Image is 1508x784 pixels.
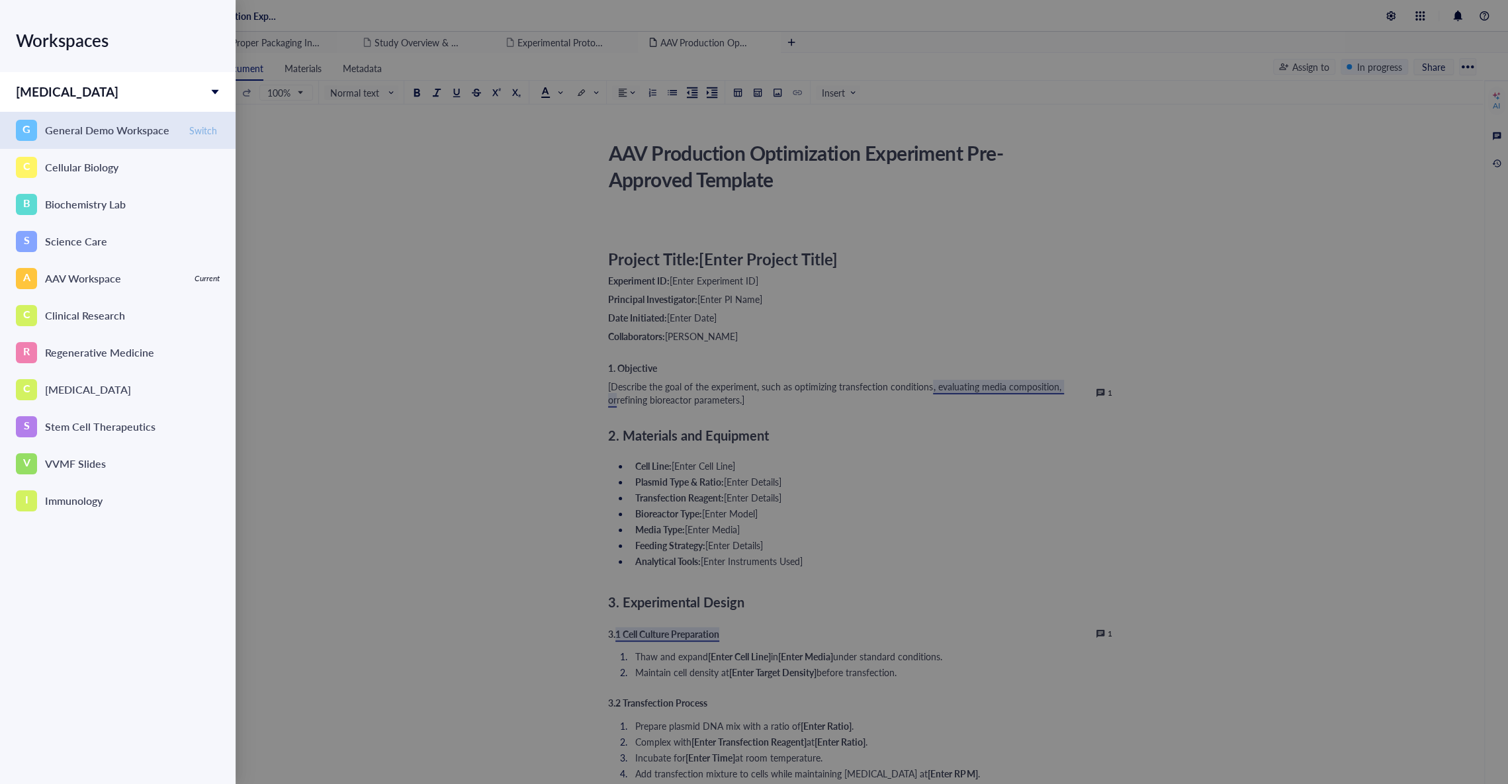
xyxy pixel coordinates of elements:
span: Switch [189,124,217,136]
div: Immunology [45,492,103,510]
div: General Demo Workspace [45,121,169,140]
button: Switch [187,122,220,138]
div: Workspaces [16,22,220,59]
div: [MEDICAL_DATA] [45,380,131,399]
div: Clinical Research [45,306,125,325]
div: AAV Workspace [45,269,121,288]
div: Cellular Biology [45,158,118,177]
span: I [25,491,28,507]
span: G [22,120,30,137]
div: Regenerative Medicine [45,343,154,362]
span: A [23,269,30,285]
span: [MEDICAL_DATA] [16,83,118,101]
div: Science Care [45,232,107,251]
div: Current [195,273,220,284]
span: S [24,417,30,433]
span: C [23,157,30,174]
span: B [23,195,30,211]
span: S [24,232,30,248]
div: Stem Cell Therapeutics [45,417,155,436]
div: Biochemistry Lab [45,195,126,214]
span: C [23,380,30,396]
span: C [23,306,30,322]
div: VVMF Slides [45,455,106,473]
span: R [23,343,30,359]
span: V [23,454,30,470]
